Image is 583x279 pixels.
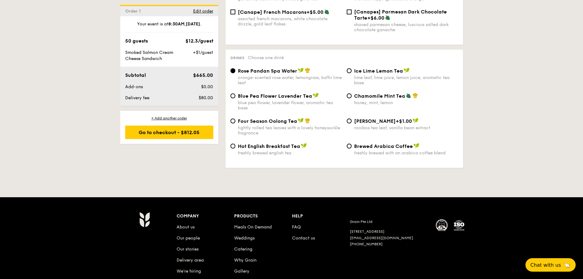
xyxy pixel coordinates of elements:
span: Order 1 [125,9,143,14]
input: Ice Lime Lemon Tealime leaf, lime juice, lemon juice, aromatic tea base [347,68,352,73]
a: Delivery area [177,258,204,263]
span: Ice Lime Lemon Tea [354,68,403,74]
img: icon-vegan.f8ff3823.svg [413,143,420,149]
div: Grain Pte Ltd [350,219,429,224]
span: $665.00 [193,72,213,78]
span: +$6.00 [367,15,384,21]
a: About us [177,224,195,230]
strong: 8:30AM [168,21,185,27]
input: Rose Pandan Spa Waterorange-scented rose water, lemongrass, kaffir lime leaf [230,68,235,73]
div: rooibos tea leaf, vanilla bean extract [354,125,458,130]
a: [EMAIL_ADDRESS][DOMAIN_NAME] [350,236,413,240]
img: icon-vegetarian.fe4039eb.svg [324,9,330,14]
input: Hot English Breakfast Teafreshly brewed english tea [230,144,235,149]
div: shaved parmesan cheese, luscious salted dark chocolate ganache [354,22,458,32]
div: orange-scented rose water, lemongrass, kaffir lime leaf [238,75,342,85]
div: freshly brewed english tea [238,150,342,156]
span: Delivery fee [125,95,149,100]
strong: [DATE] [186,21,200,27]
span: [Canapes] Parmesan Dark Chocolate Tarte [354,9,447,21]
span: Brewed Arabica Coffee [354,143,413,149]
img: icon-vegan.f8ff3823.svg [298,68,304,73]
div: $12.3/guest [185,37,213,45]
span: Subtotal [125,72,146,78]
span: [Canape] French Macarons [238,9,306,15]
div: Help [292,212,350,221]
span: Edit order [193,9,213,14]
a: Contact us [292,236,315,241]
img: icon-vegetarian.fe4039eb.svg [406,93,411,98]
img: MUIS Halal Certified [436,219,448,232]
div: honey, mint, lemon [354,100,458,105]
div: Go to checkout - $812.05 [125,126,213,139]
span: +$1.00 [396,118,412,124]
a: We’re hiring [177,269,201,274]
input: [Canapes] Parmesan Dark Chocolate Tarte+$6.00shaved parmesan cheese, luscious salted dark chocola... [347,9,352,14]
input: [PERSON_NAME]+$1.00rooibos tea leaf, vanilla bean extract [347,119,352,123]
a: Gallery [234,269,249,274]
div: blue pea flower, lavender flower, aromatic tea base [238,100,342,111]
span: Drinks [230,56,244,60]
div: [STREET_ADDRESS] [350,229,429,234]
div: tightly rolled tea leaves with a lovely honeysuckle fragrance [238,125,342,136]
span: Smoked Salmon Cream Cheese Sandwich [125,50,173,61]
img: icon-vegan.f8ff3823.svg [298,118,304,123]
div: assorted french macarons, white chocolate drizzle, gold leaf flakes [238,16,342,27]
input: Four Season Oolong Teatightly rolled tea leaves with a lovely honeysuckle fragrance [230,119,235,123]
div: lime leaf, lime juice, lemon juice, aromatic tea base [354,75,458,85]
div: + Add another order [125,116,213,121]
a: Our people [177,236,200,241]
input: [Canape] French Macarons+$5.00assorted french macarons, white chocolate drizzle, gold leaf flakes [230,9,235,14]
img: icon-vegetarian.fe4039eb.svg [385,15,391,20]
span: 🦙 [563,262,571,269]
span: Chamomile Mint Tea [354,93,405,99]
span: Blue Pea Flower Lavender Tea [238,93,312,99]
span: Add-ons [125,84,143,89]
div: Company [177,212,234,221]
a: [PHONE_NUMBER] [350,242,383,246]
img: AYc88T3wAAAABJRU5ErkJggg== [139,212,150,227]
input: Brewed Arabica Coffeefreshly brewed with an arabica coffee blend [347,144,352,149]
a: FAQ [292,224,301,230]
div: 50 guests [125,37,148,45]
span: Hot English Breakfast Tea [238,143,300,149]
input: Blue Pea Flower Lavender Teablue pea flower, lavender flower, aromatic tea base [230,93,235,98]
span: +$1/guest [193,50,213,55]
span: Four Season Oolong Tea [238,118,297,124]
input: Chamomile Mint Teahoney, mint, lemon [347,93,352,98]
span: +$5.00 [306,9,323,15]
div: Your event is at , . [125,21,213,32]
img: icon-chef-hat.a58ddaea.svg [305,68,310,73]
span: Chat with us [530,262,561,268]
img: icon-vegan.f8ff3823.svg [301,143,307,149]
span: $80.00 [199,95,213,100]
img: icon-vegan.f8ff3823.svg [413,118,419,123]
span: $0.00 [201,84,213,89]
img: ISO Certified [453,219,465,232]
span: Rose Pandan Spa Water [238,68,297,74]
img: icon-chef-hat.a58ddaea.svg [305,118,310,123]
span: Choose one drink [248,55,284,60]
div: Products [234,212,292,221]
div: freshly brewed with an arabica coffee blend [354,150,458,156]
img: icon-vegan.f8ff3823.svg [313,93,319,98]
button: Chat with us🦙 [525,258,576,272]
img: icon-vegan.f8ff3823.svg [404,68,410,73]
span: [PERSON_NAME] [354,118,396,124]
a: Meals On Demand [234,224,272,230]
a: Our stories [177,247,199,252]
a: Why Grain [234,258,256,263]
img: icon-chef-hat.a58ddaea.svg [413,93,418,98]
a: Weddings [234,236,255,241]
a: Catering [234,247,252,252]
